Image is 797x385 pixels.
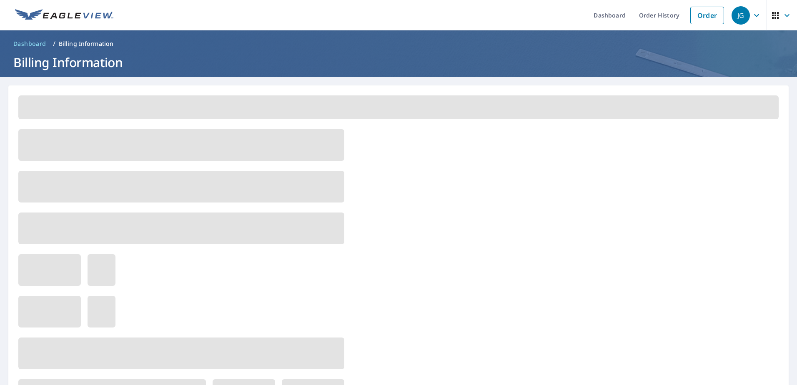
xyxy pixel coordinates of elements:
div: JG [732,6,750,25]
p: Billing Information [59,40,114,48]
span: Dashboard [13,40,46,48]
nav: breadcrumb [10,37,787,50]
a: Dashboard [10,37,50,50]
h1: Billing Information [10,54,787,71]
img: EV Logo [15,9,113,22]
li: / [53,39,55,49]
a: Order [690,7,724,24]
